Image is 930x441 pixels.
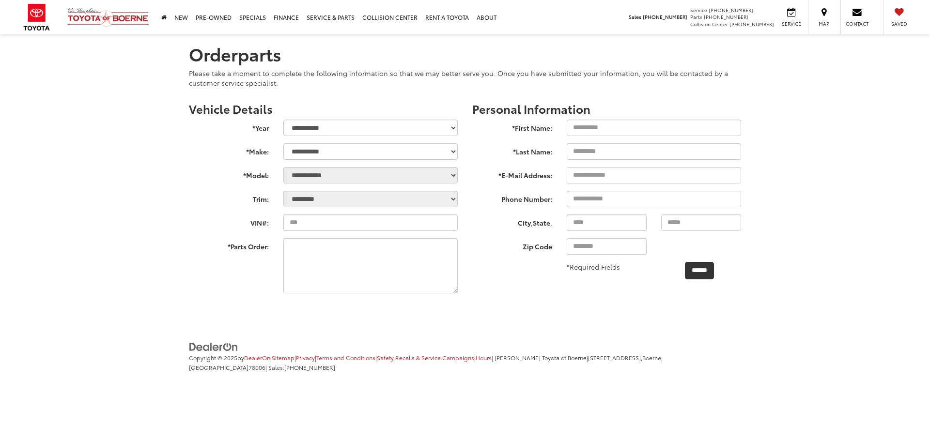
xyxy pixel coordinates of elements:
[465,238,559,251] label: Zip Code
[182,214,276,228] label: VIN#:
[690,20,728,28] span: Collision Center
[643,13,687,20] span: [PHONE_NUMBER]
[465,120,559,133] label: *First Name:
[244,353,270,362] a: DealerOn Home Page
[272,353,294,362] a: Sitemap
[729,20,774,28] span: [PHONE_NUMBER]
[629,13,641,20] span: Sales
[375,353,474,362] span: |
[189,363,248,371] span: [GEOGRAPHIC_DATA]
[182,238,276,251] label: *Parts Order:
[294,353,315,362] span: |
[67,7,149,27] img: Vic Vaughan Toyota of Boerne
[846,20,868,27] span: Contact
[813,20,835,27] span: Map
[690,6,707,14] span: Service
[588,353,642,362] span: [STREET_ADDRESS],
[189,342,238,352] img: DealerOn
[189,102,458,115] h3: Vehicle Details
[465,143,559,156] label: *Last Name:
[189,68,741,88] p: Please take a moment to complete the following information so that we may better serve you. Once ...
[248,363,265,371] span: 78006
[533,218,550,228] label: State
[465,191,559,204] label: Phone Number:
[182,191,276,204] label: Trim:
[182,143,276,156] label: *Make:
[377,353,474,362] a: Safety Recalls & Service Campaigns, Opens in a new tab
[559,262,630,272] div: *Required Fields
[492,353,587,362] span: | [PERSON_NAME] Toyota of Boerne
[888,20,910,27] span: Saved
[709,6,753,14] span: [PHONE_NUMBER]
[237,353,270,362] span: by
[189,44,741,63] h1: Orderparts
[474,353,492,362] span: |
[315,353,375,362] span: |
[296,353,315,362] a: Privacy
[284,363,335,371] span: [PHONE_NUMBER]
[704,13,748,20] span: [PHONE_NUMBER]
[182,120,276,133] label: *Year
[472,102,741,115] h3: Personal Information
[780,20,802,27] span: Service
[642,353,663,362] span: Boerne,
[476,353,492,362] a: Hours
[189,353,237,362] span: Copyright © 2025
[265,363,335,371] span: | Sales:
[270,353,294,362] span: |
[182,167,276,180] label: *Model:
[465,214,559,230] span: , ,
[465,167,559,180] label: *E-Mail Address:
[316,353,375,362] a: Terms and Conditions
[189,341,238,351] a: DealerOn
[518,218,531,228] label: City
[690,13,702,20] span: Parts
